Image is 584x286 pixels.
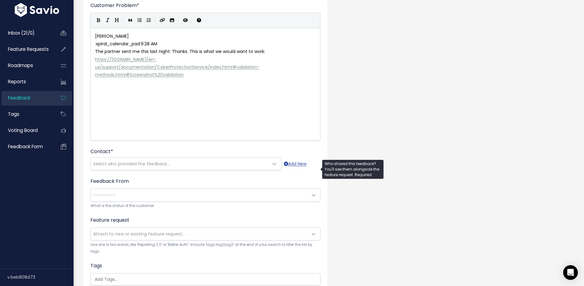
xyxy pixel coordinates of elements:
span: --------- [93,192,115,198]
div: Open Intercom Messenger [563,265,578,280]
i: | [123,17,124,24]
label: Feature request [90,216,129,224]
span: :spiral_calendar_pad: [95,41,141,47]
span: Reports [8,78,26,85]
a: Inbox (21/0) [2,26,51,40]
a: Feedback [2,91,51,105]
span: Feedback [8,95,30,101]
span: Feedback form [8,143,43,150]
span: 9:28 AM [95,41,157,47]
a: Roadmaps [2,58,51,73]
button: Create Link [158,16,167,25]
small: What is the status of the customer [90,203,320,209]
div: Who shared this feedback? You'll see them alongside the feature request. Required. [322,160,384,179]
label: Feedback From [90,178,129,185]
img: logo-white.9d6f32f41409.svg [13,3,61,17]
label: Customer Problem [90,2,139,9]
button: Heading [112,16,121,25]
a: Feedback form [2,140,51,154]
span: Attach to new or existing feature request... [93,231,185,237]
span: Inbox (21/0) [8,30,35,36]
i: | [155,17,156,24]
button: Generic List [135,16,144,25]
span: https://[DOMAIN_NAME]/en-us/support/documentation/CyberProtectionService/index.html#validation-me... [95,56,260,78]
a: Add New [284,160,307,168]
button: Markdown Guide [194,16,204,25]
a: Reports [2,75,51,89]
span: The partner sent me this last night: Thanks. This is what we would want to work: [95,48,265,55]
span: Roadmaps [8,62,33,69]
button: Toggle Preview [181,16,190,25]
i: | [192,17,193,24]
small: Use one or two words, like 'Reporting 2.0' or 'Better Auth'. Include 'tags:tag1,tag2' at the end ... [90,242,320,255]
span: [PERSON_NAME] [95,33,129,39]
button: Import an image [167,16,177,25]
label: Contact [90,148,113,155]
i: | [178,17,179,24]
a: Voting Board [2,123,51,137]
span: Tags [8,111,19,117]
button: Italic [103,16,112,25]
input: Add Tags... [92,276,322,283]
a: Feature Requests [2,42,51,56]
span: Select who provided the feedback... [93,161,170,167]
button: Quote [126,16,135,25]
label: Tags [90,262,102,269]
span: Voting Board [8,127,38,134]
a: Tags [2,107,51,121]
button: Bold [94,16,103,25]
span: Feature Requests [8,46,49,52]
button: Numbered List [144,16,153,25]
div: v.beb808d73 [7,269,74,285]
